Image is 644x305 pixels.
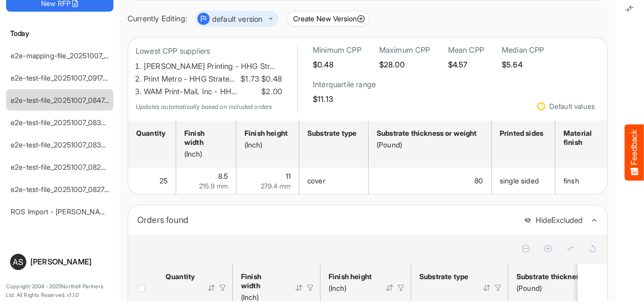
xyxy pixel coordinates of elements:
[306,283,315,292] div: Filter Icon
[11,118,114,127] a: e2e-test-file_20251007_083842
[13,258,23,266] span: AS
[419,272,469,281] div: Substrate type
[379,45,430,55] h6: Maximum CPP
[500,129,544,138] div: Printed sides
[516,272,620,281] div: Substrate thickness or weight
[307,176,326,185] span: cover
[144,73,282,86] li: Print Metro - HHG Strate…
[159,176,168,185] span: 25
[549,103,595,110] div: Default values
[516,284,620,293] div: (Pound)
[313,95,376,103] h5: $11.13
[11,140,112,149] a: e2e-test-file_20251007_083231
[245,140,288,149] div: (Inch)
[502,45,544,55] h6: Median CPP
[6,282,113,300] p: Copyright 2004 - 2025 Northell Partners Ltd. All Rights Reserved. v 1.1.0
[6,239,113,250] h6: [DATE]
[625,125,644,181] button: Feedback
[494,283,503,292] div: Filter Icon
[259,73,282,86] span: $0.48
[329,284,372,293] div: (Inch)
[144,60,282,73] li: [PERSON_NAME] Printing - HHG Str…
[11,163,114,171] a: e2e-test-file_20251007_082946
[379,60,430,69] h5: $28.00
[241,272,281,290] div: Finish width
[261,182,291,190] span: 279.4 mm
[184,129,225,147] div: Finish width
[524,216,583,225] button: HideExcluded
[11,73,112,82] a: e2e-test-file_20251007_091705
[136,103,272,110] em: Updates automatically based on included orders
[128,168,176,194] td: 25 is template cell Column Header httpsnorthellcomontologiesmapping-rulesorderhasquantity
[11,185,114,194] a: e2e-test-file_20251007_082700
[218,283,227,292] div: Filter Icon
[396,283,406,292] div: Filter Icon
[11,96,113,104] a: e2e-test-file_20251007_084748
[218,172,228,180] span: 8.5
[377,140,480,149] div: (Pound)
[136,129,165,138] div: Quantity
[30,258,109,265] div: [PERSON_NAME]
[377,129,480,138] div: Substrate thickness or weight
[313,45,361,55] h6: Minimum CPP
[563,176,579,185] span: finsh
[500,176,539,185] span: single sided
[11,207,142,216] a: ROS Import - [PERSON_NAME] - ROS 11
[176,168,236,194] td: 8.5 is template cell Column Header httpsnorthellcomontologiesmapping-rulesmeasurementhasfinishsiz...
[474,176,483,185] span: 80
[502,60,544,69] h5: $5.64
[259,86,282,98] span: $2.00
[369,168,492,194] td: 80 is template cell Column Header httpsnorthellcomontologiesmapping-rulesmaterialhasmaterialthick...
[329,272,372,281] div: Finish height
[184,149,225,159] div: (Inch)
[287,11,370,27] button: Create New Version
[136,45,282,58] p: Lowest CPP suppliers
[241,293,281,302] div: (Inch)
[555,168,623,194] td: finsh is template cell Column Header httpsnorthellcomontologiesmapping-rulesmanufacturinghassubst...
[299,168,369,194] td: cover is template cell Column Header httpsnorthellcomontologiesmapping-rulesmaterialhassubstratem...
[6,28,113,39] h6: Today
[245,129,288,138] div: Finish height
[137,213,516,227] div: Orders found
[313,80,376,90] h6: Interquartile range
[199,182,228,190] span: 215.9 mm
[313,60,361,69] h5: $0.48
[492,168,555,194] td: single sided is template cell Column Header httpsnorthellcomontologiesmapping-rulesmanufacturingh...
[448,60,484,69] h5: $4.57
[286,172,291,180] span: 11
[144,86,282,98] li: WAM Print-Mail, Inc - HH…
[238,73,259,86] span: $1.73
[563,129,612,147] div: Material finish
[11,51,127,60] a: e2e-mapping-file_20251007_092137
[448,45,484,55] h6: Mean CPP
[236,168,299,194] td: 11 is template cell Column Header httpsnorthellcomontologiesmapping-rulesmeasurementhasfinishsize...
[166,272,194,281] div: Quantity
[128,13,187,25] div: Currently Editing:
[307,129,357,138] div: Substrate type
